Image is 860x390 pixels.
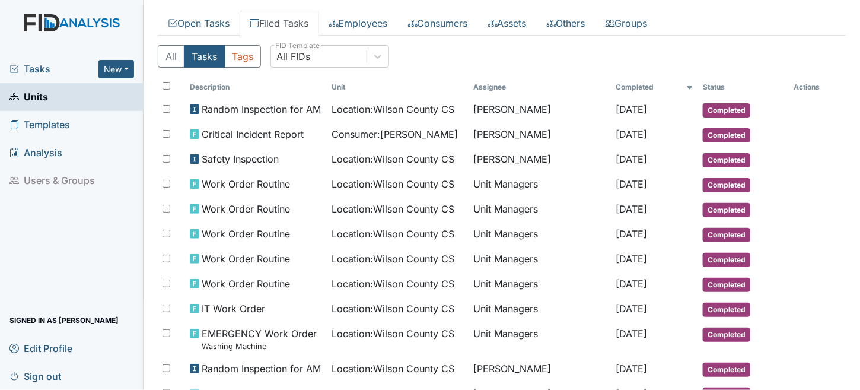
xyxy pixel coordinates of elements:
[332,277,454,291] span: Location : Wilson County CS
[469,247,611,272] td: Unit Managers
[240,11,319,36] a: Filed Tasks
[202,127,304,141] span: Critical Incident Report
[202,102,321,116] span: Random Inspection for AM
[9,62,98,76] a: Tasks
[224,45,261,68] button: Tags
[398,11,478,36] a: Consumers
[703,278,750,292] span: Completed
[469,222,611,247] td: Unit Managers
[332,202,454,216] span: Location : Wilson County CS
[202,177,290,191] span: Work Order Routine
[616,103,647,115] span: [DATE]
[698,77,789,97] th: Toggle SortBy
[616,128,647,140] span: [DATE]
[163,82,170,90] input: Toggle All Rows Selected
[332,252,454,266] span: Location : Wilson County CS
[469,297,611,322] td: Unit Managers
[202,252,290,266] span: Work Order Routine
[611,77,698,97] th: Toggle SortBy
[616,303,647,315] span: [DATE]
[327,77,469,97] th: Toggle SortBy
[158,45,184,68] button: All
[703,363,750,377] span: Completed
[703,228,750,242] span: Completed
[9,367,61,385] span: Sign out
[332,227,454,241] span: Location : Wilson County CS
[616,253,647,265] span: [DATE]
[98,60,134,78] button: New
[184,45,225,68] button: Tasks
[202,202,290,216] span: Work Order Routine
[703,153,750,167] span: Completed
[703,328,750,342] span: Completed
[332,302,454,316] span: Location : Wilson County CS
[202,152,279,166] span: Safety Inspection
[616,328,647,340] span: [DATE]
[616,178,647,190] span: [DATE]
[469,97,611,122] td: [PERSON_NAME]
[332,102,454,116] span: Location : Wilson County CS
[332,127,458,141] span: Consumer : [PERSON_NAME]
[469,122,611,147] td: [PERSON_NAME]
[9,116,70,134] span: Templates
[319,11,398,36] a: Employees
[616,153,647,165] span: [DATE]
[332,362,454,376] span: Location : Wilson County CS
[202,227,290,241] span: Work Order Routine
[537,11,595,36] a: Others
[703,103,750,118] span: Completed
[9,88,48,106] span: Units
[616,278,647,290] span: [DATE]
[469,197,611,222] td: Unit Managers
[789,77,846,97] th: Actions
[616,363,647,375] span: [DATE]
[202,362,321,376] span: Random Inspection for AM
[703,203,750,217] span: Completed
[703,128,750,142] span: Completed
[185,77,327,97] th: Toggle SortBy
[332,177,454,191] span: Location : Wilson County CS
[332,152,454,166] span: Location : Wilson County CS
[469,272,611,297] td: Unit Managers
[703,178,750,192] span: Completed
[202,277,290,291] span: Work Order Routine
[158,45,261,68] div: Type filter
[703,253,750,267] span: Completed
[616,228,647,240] span: [DATE]
[469,77,611,97] th: Assignee
[616,203,647,215] span: [DATE]
[703,303,750,317] span: Completed
[202,326,317,352] span: EMERGENCY Work Order Washing Machine
[9,339,72,357] span: Edit Profile
[332,326,454,341] span: Location : Wilson County CS
[158,11,240,36] a: Open Tasks
[469,322,611,357] td: Unit Managers
[9,144,62,162] span: Analysis
[9,311,119,329] span: Signed in as [PERSON_NAME]
[202,341,317,352] small: Washing Machine
[202,302,265,316] span: IT Work Order
[478,11,537,36] a: Assets
[469,147,611,172] td: [PERSON_NAME]
[595,11,658,36] a: Groups
[277,49,311,64] div: All FIDs
[469,172,611,197] td: Unit Managers
[469,357,611,382] td: [PERSON_NAME]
